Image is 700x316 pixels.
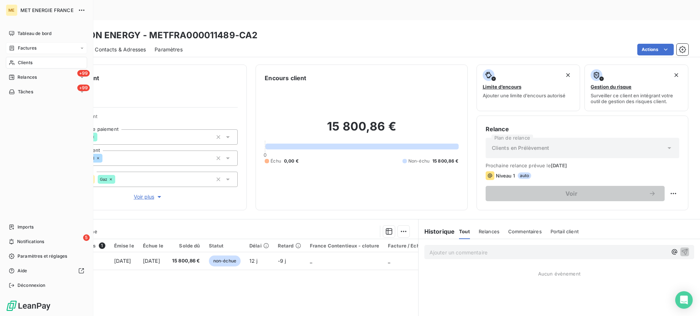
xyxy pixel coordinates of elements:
h6: Encours client [265,74,306,82]
span: Gaz [100,177,107,182]
span: Non-échu [408,158,429,164]
span: [DATE] [551,163,567,168]
span: Tout [459,229,470,234]
span: Propriétés Client [59,113,238,124]
span: Surveiller ce client en intégrant votre outil de gestion des risques client. [591,93,682,104]
span: Déconnexion [17,282,46,289]
span: Paramètres et réglages [17,253,67,260]
h3: ARKEON ENERGY - METFRA000011489-CA2 [64,29,257,42]
button: Limite d’encoursAjouter une limite d’encours autorisé [477,65,580,111]
img: Logo LeanPay [6,300,51,312]
span: 0 [264,152,267,158]
span: Clients en Prélèvement [492,144,549,152]
span: Portail client [551,229,579,234]
button: Voir plus [59,193,238,201]
span: 5 [83,234,90,241]
h6: Historique [419,227,455,236]
div: Open Intercom Messenger [675,291,693,309]
span: Aide [17,268,27,274]
div: Facture / Echéancier [388,243,438,249]
input: Ajouter une valeur [115,176,121,183]
h6: Relance [486,125,679,133]
span: Notifications [17,238,44,245]
span: 12 j [249,258,258,264]
div: Échue le [143,243,163,249]
a: Aide [6,265,87,277]
span: +99 [77,70,90,77]
span: Tableau de bord [17,30,51,37]
span: Factures [18,45,36,51]
span: _ [388,258,390,264]
span: Échu [271,158,281,164]
div: Statut [209,243,241,249]
span: Aucun évènement [538,271,580,277]
span: Commentaires [508,229,542,234]
span: Relances [479,229,499,234]
span: 15 800,86 € [432,158,459,164]
span: Clients [18,59,32,66]
span: +99 [77,85,90,91]
h6: Informations client [44,74,238,82]
span: 1 [99,242,105,249]
span: Relances [17,74,37,81]
span: 15 800,86 € [172,257,200,265]
span: Voir plus [134,193,163,200]
button: Gestion du risqueSurveiller ce client en intégrant votre outil de gestion des risques client. [584,65,688,111]
span: Ajouter une limite d’encours autorisé [483,93,565,98]
span: non-échue [209,255,241,266]
input: Ajouter une valeur [97,134,103,140]
h2: 15 800,86 € [265,119,458,141]
span: _ [310,258,312,264]
span: -9 j [278,258,286,264]
button: Actions [637,44,674,55]
input: Ajouter une valeur [102,155,108,161]
span: Niveau 1 [496,173,515,179]
div: Émise le [114,243,134,249]
div: Délai [249,243,269,249]
span: Limite d’encours [483,84,521,90]
span: Contacts & Adresses [95,46,146,53]
span: Prochaine relance prévue le [486,163,679,168]
span: Voir [494,191,649,196]
button: Voir [486,186,665,201]
div: Retard [278,243,301,249]
span: [DATE] [114,258,131,264]
span: Tâches [18,89,33,95]
span: Paramètres [155,46,183,53]
span: Imports [17,224,34,230]
span: Gestion du risque [591,84,631,90]
span: 0,00 € [284,158,299,164]
div: Solde dû [172,243,200,249]
div: France Contentieux - cloture [310,243,379,249]
span: [DATE] [143,258,160,264]
span: auto [518,172,532,179]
